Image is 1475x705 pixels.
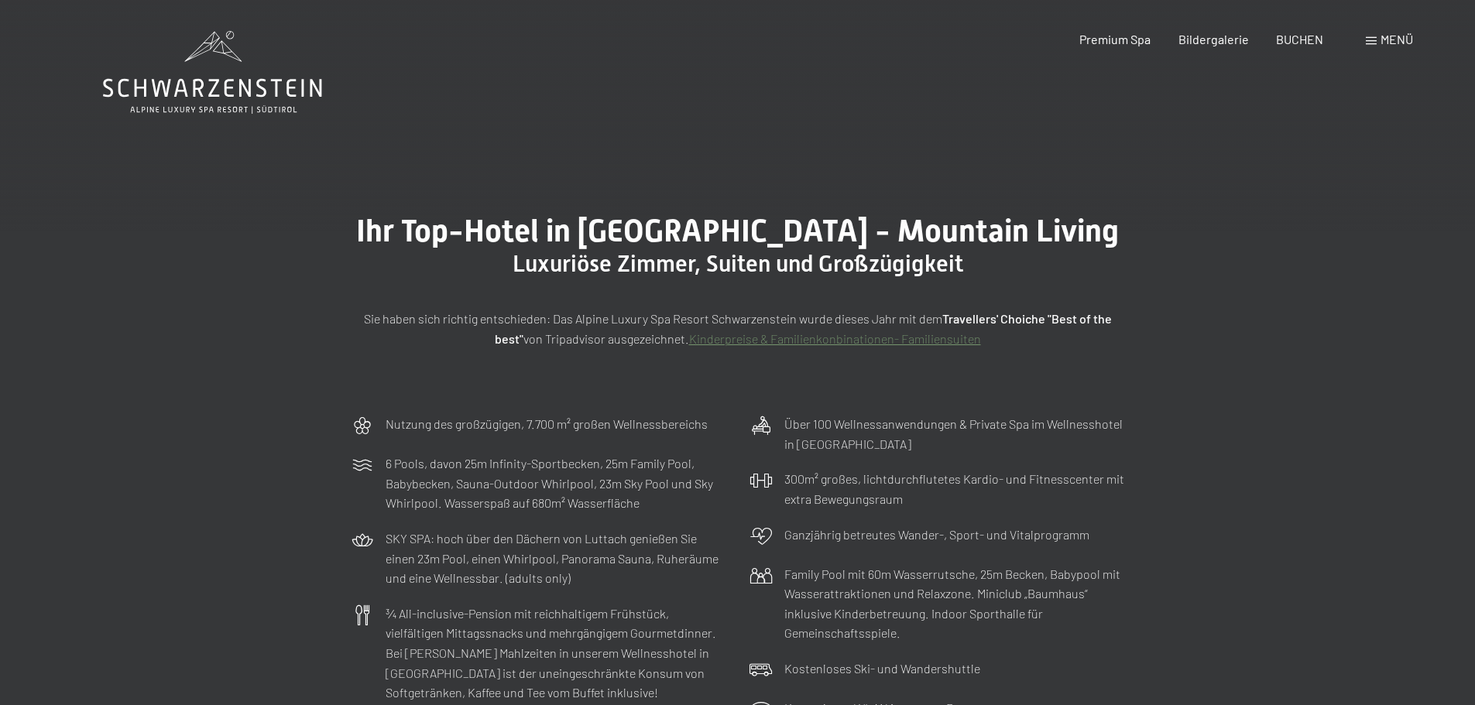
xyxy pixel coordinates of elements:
span: Luxuriöse Zimmer, Suiten und Großzügigkeit [513,250,963,277]
p: 6 Pools, davon 25m Infinity-Sportbecken, 25m Family Pool, Babybecken, Sauna-Outdoor Whirlpool, 23... [386,453,726,513]
p: 300m² großes, lichtdurchflutetes Kardio- und Fitnesscenter mit extra Bewegungsraum [784,469,1125,508]
p: ¾ All-inclusive-Pension mit reichhaltigem Frühstück, vielfältigen Mittagssnacks und mehrgängigem ... [386,604,726,703]
a: Bildergalerie [1178,32,1249,46]
p: SKY SPA: hoch über den Dächern von Luttach genießen Sie einen 23m Pool, einen Whirlpool, Panorama... [386,529,726,588]
p: Family Pool mit 60m Wasserrutsche, 25m Becken, Babypool mit Wasserattraktionen und Relaxzone. Min... [784,564,1125,643]
a: BUCHEN [1276,32,1323,46]
span: Menü [1381,32,1413,46]
p: Kostenloses Ski- und Wandershuttle [784,659,980,679]
a: Premium Spa [1079,32,1151,46]
span: Ihr Top-Hotel in [GEOGRAPHIC_DATA] - Mountain Living [356,213,1119,249]
p: Sie haben sich richtig entschieden: Das Alpine Luxury Spa Resort Schwarzenstein wurde dieses Jahr... [351,309,1125,348]
p: Über 100 Wellnessanwendungen & Private Spa im Wellnesshotel in [GEOGRAPHIC_DATA] [784,414,1125,453]
strong: Travellers' Choiche "Best of the best" [495,311,1112,346]
p: Nutzung des großzügigen, 7.700 m² großen Wellnessbereichs [386,414,708,434]
p: Ganzjährig betreutes Wander-, Sport- und Vitalprogramm [784,525,1089,545]
a: Kinderpreise & Familienkonbinationen- Familiensuiten [689,331,981,346]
